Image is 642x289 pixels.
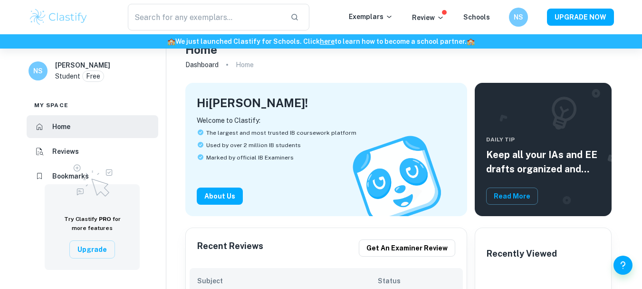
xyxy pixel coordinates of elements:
[513,12,524,22] h6: NS
[33,66,44,76] h6: NS
[206,153,294,162] span: Marked by official IB Examiners
[68,159,116,199] img: Upgrade to Pro
[378,276,455,286] h6: Status
[185,58,219,71] a: Dashboard
[463,13,490,21] a: Schools
[613,256,632,275] button: Help and Feedback
[197,94,308,111] h4: Hi [PERSON_NAME] !
[29,8,89,27] img: Clastify logo
[197,115,456,126] p: Welcome to Clastify:
[99,216,111,222] span: PRO
[486,148,600,176] h5: Keep all your IAs and EE drafts organized and dated
[52,171,89,181] h6: Bookmarks
[86,71,100,81] p: Free
[197,188,243,205] button: About Us
[206,129,356,137] span: The largest and most trusted IB coursework platform
[185,41,217,58] h4: Home
[128,4,283,30] input: Search for any exemplars...
[320,38,335,45] a: here
[55,60,110,70] h6: [PERSON_NAME]
[2,36,640,47] h6: We just launched Clastify for Schools. Click to learn how to become a school partner.
[412,12,444,23] p: Review
[206,141,301,149] span: Used by over 2 million IB students
[34,101,68,110] span: My space
[236,60,254,70] p: Home
[486,135,600,144] span: Daily Tip
[55,71,80,81] p: Student
[52,121,70,132] h6: Home
[27,115,158,138] a: Home
[349,11,393,22] p: Exemplars
[27,140,158,163] a: Reviews
[56,215,128,233] h6: Try Clastify for more features
[197,276,378,286] h6: Subject
[197,239,263,257] h6: Recent Reviews
[486,188,538,205] button: Read More
[52,146,79,157] h6: Reviews
[69,240,115,259] button: Upgrade
[27,165,158,188] a: Bookmarks
[509,8,528,27] button: NS
[167,38,175,45] span: 🏫
[547,9,614,26] button: UPGRADE NOW
[359,239,455,257] button: Get an examiner review
[487,247,557,260] h6: Recently Viewed
[467,38,475,45] span: 🏫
